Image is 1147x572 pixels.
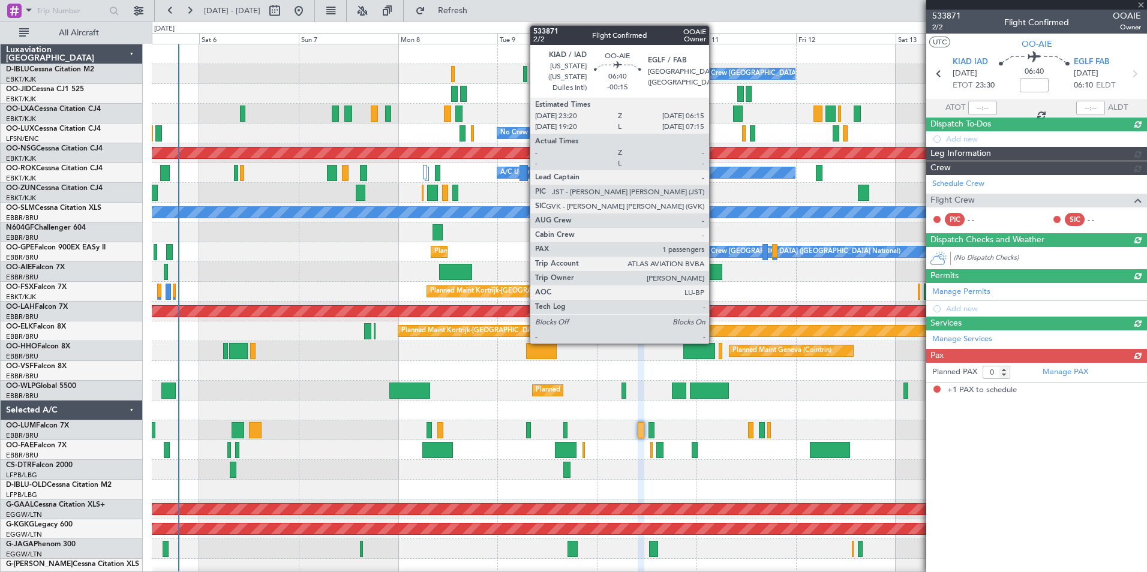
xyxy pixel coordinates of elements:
[569,104,786,122] div: Planned Maint [GEOGRAPHIC_DATA] ([GEOGRAPHIC_DATA] National)
[299,33,398,44] div: Sun 7
[6,293,36,302] a: EBKT/KJK
[6,530,42,539] a: EGGW/LTN
[6,383,76,390] a: OO-WLPGlobal 5500
[932,22,961,32] span: 2/2
[1025,66,1044,78] span: 06:40
[1074,56,1109,68] span: EGLF FAB
[6,343,70,350] a: OO-HHOFalcon 8X
[410,1,482,20] button: Refresh
[6,185,36,192] span: OO-ZUN
[6,233,38,242] a: EBBR/BRU
[6,86,31,93] span: OO-JID
[6,204,35,212] span: OO-SLM
[6,550,42,559] a: EGGW/LTN
[6,213,38,222] a: EBBR/BRU
[6,363,34,370] span: OO-VSF
[6,323,33,330] span: OO-ELK
[536,381,622,399] div: Planned Maint Milan (Linate)
[6,66,94,73] a: D-IBLUCessna Citation M2
[6,253,38,262] a: EBBR/BRU
[6,521,34,528] span: G-KGKG
[6,312,38,321] a: EBBR/BRU
[6,95,36,104] a: EBKT/KJK
[6,422,69,429] a: OO-LUMFalcon 7X
[696,33,796,44] div: Thu 11
[434,243,651,261] div: Planned Maint [GEOGRAPHIC_DATA] ([GEOGRAPHIC_DATA] National)
[6,284,34,291] span: OO-FSX
[6,541,76,548] a: G-JAGAPhenom 300
[37,2,106,20] input: Trip Number
[953,68,977,80] span: [DATE]
[6,451,38,460] a: EBBR/BRU
[6,332,38,341] a: EBBR/BRU
[6,145,36,152] span: OO-NSG
[597,33,696,44] div: Wed 10
[6,422,36,429] span: OO-LUM
[929,37,950,47] button: UTC
[953,56,988,68] span: KIAD IAD
[31,29,127,37] span: All Aircraft
[796,33,896,44] div: Fri 12
[6,481,112,489] a: D-IBLU-OLDCessna Citation M2
[6,106,101,113] a: OO-LXACessna Citation CJ4
[6,194,36,203] a: EBKT/KJK
[401,322,541,340] div: Planned Maint Kortrijk-[GEOGRAPHIC_DATA]
[945,102,965,114] span: ATOT
[6,284,67,291] a: OO-FSXFalcon 7X
[6,363,67,370] a: OO-VSFFalcon 8X
[6,501,34,508] span: G-GAAL
[6,264,32,271] span: OO-AIE
[6,145,103,152] a: OO-NSGCessna Citation CJ4
[6,244,34,251] span: OO-GPE
[6,115,36,124] a: EBKT/KJK
[500,124,644,142] div: No Crew [PERSON_NAME] ([PERSON_NAME])
[1022,38,1052,50] span: OO-AIE
[497,33,597,44] div: Tue 9
[430,282,570,300] div: Planned Maint Kortrijk-[GEOGRAPHIC_DATA]
[6,244,106,251] a: OO-GPEFalcon 900EX EASy II
[154,24,175,34] div: [DATE]
[6,106,34,113] span: OO-LXA
[6,383,35,390] span: OO-WLP
[6,303,35,311] span: OO-LAH
[6,561,139,568] a: G-[PERSON_NAME]Cessna Citation XLS
[6,303,68,311] a: OO-LAHFalcon 7X
[6,264,65,271] a: OO-AIEFalcon 7X
[6,134,39,143] a: LFSN/ENC
[6,165,36,172] span: OO-ROK
[6,462,32,469] span: CS-DTR
[6,154,36,163] a: EBKT/KJK
[13,23,130,43] button: All Aircraft
[6,481,47,489] span: D-IBLU-OLD
[6,343,37,350] span: OO-HHO
[6,323,66,330] a: OO-ELKFalcon 8X
[6,273,38,282] a: EBBR/BRU
[6,442,67,449] a: OO-FAEFalcon 7X
[732,342,831,360] div: Planned Maint Geneva (Cointrin)
[1074,80,1093,92] span: 06:10
[896,33,995,44] div: Sat 13
[699,65,900,83] div: No Crew [GEOGRAPHIC_DATA] ([GEOGRAPHIC_DATA] National)
[1113,10,1141,22] span: OOAIE
[1096,80,1115,92] span: ELDT
[932,10,961,22] span: 533871
[6,75,36,84] a: EBKT/KJK
[6,125,34,133] span: OO-LUX
[1108,102,1128,114] span: ALDT
[1004,16,1069,29] div: Flight Confirmed
[6,521,73,528] a: G-KGKGLegacy 600
[6,352,38,361] a: EBBR/BRU
[6,224,86,231] a: N604GFChallenger 604
[699,243,900,261] div: No Crew [GEOGRAPHIC_DATA] ([GEOGRAPHIC_DATA] National)
[6,372,38,381] a: EBBR/BRU
[6,392,38,401] a: EBBR/BRU
[6,125,101,133] a: OO-LUXCessna Citation CJ4
[953,80,972,92] span: ETOT
[500,164,692,182] div: A/C Unavailable [GEOGRAPHIC_DATA]-[GEOGRAPHIC_DATA]
[6,561,73,568] span: G-[PERSON_NAME]
[6,224,34,231] span: N604GF
[6,462,73,469] a: CS-DTRFalcon 2000
[199,33,299,44] div: Sat 6
[6,204,101,212] a: OO-SLMCessna Citation XLS
[6,174,36,183] a: EBKT/KJK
